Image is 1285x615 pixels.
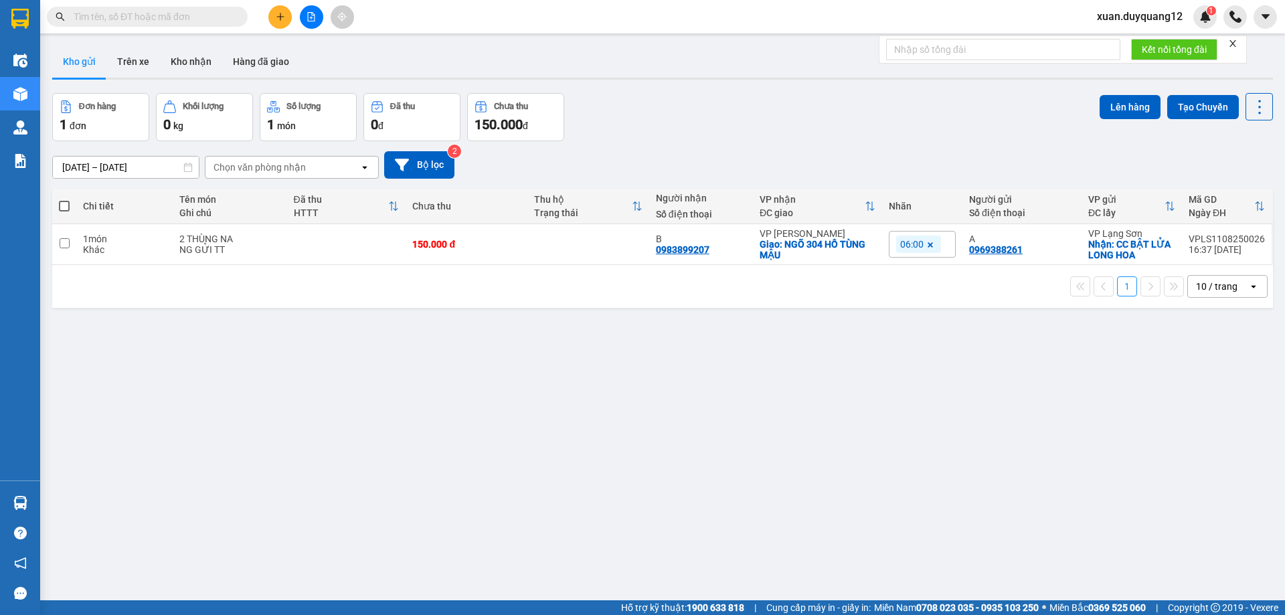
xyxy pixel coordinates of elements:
[276,12,285,21] span: plus
[1049,600,1146,615] span: Miền Bắc
[969,207,1075,218] div: Số điện thoại
[300,5,323,29] button: file-add
[277,120,296,131] span: món
[527,189,649,224] th: Toggle SortBy
[1211,603,1220,612] span: copyright
[886,39,1120,60] input: Nhập số tổng đài
[656,244,709,255] div: 0983899207
[494,102,528,111] div: Chưa thu
[286,102,321,111] div: Số lượng
[13,496,27,510] img: warehouse-icon
[156,93,253,141] button: Khối lượng0kg
[384,151,454,179] button: Bộ lọc
[1189,207,1254,218] div: Ngày ĐH
[1229,11,1241,23] img: phone-icon
[390,102,415,111] div: Đã thu
[760,207,865,218] div: ĐC giao
[83,234,166,244] div: 1 món
[74,9,232,24] input: Tìm tên, số ĐT hoặc mã đơn
[760,228,875,239] div: VP [PERSON_NAME]
[969,234,1075,244] div: A
[14,557,27,569] span: notification
[79,102,116,111] div: Đơn hàng
[83,201,166,211] div: Chi tiết
[1088,228,1175,239] div: VP Lạng Sơn
[916,602,1039,613] strong: 0708 023 035 - 0935 103 250
[267,116,274,133] span: 1
[1260,11,1272,23] span: caret-down
[331,5,354,29] button: aim
[1189,244,1265,255] div: 16:37 [DATE]
[371,116,378,133] span: 0
[160,46,222,78] button: Kho nhận
[183,102,224,111] div: Khối lượng
[1100,95,1161,119] button: Lên hàng
[1248,281,1259,292] svg: open
[11,9,29,29] img: logo-vxr
[1117,276,1137,296] button: 1
[760,239,875,260] div: Giao: NGÕ 304 HỒ TÙNG MẬU
[1167,95,1239,119] button: Tạo Chuyến
[1254,5,1277,29] button: caret-down
[179,244,280,255] div: NG GỬI TT
[1131,39,1217,60] button: Kết nối tổng đài
[1088,194,1165,205] div: VP gửi
[83,244,166,255] div: Khác
[60,116,67,133] span: 1
[307,12,316,21] span: file-add
[179,194,280,205] div: Tên món
[412,201,521,211] div: Chưa thu
[13,154,27,168] img: solution-icon
[1189,194,1254,205] div: Mã GD
[179,207,280,218] div: Ghi chú
[1088,207,1165,218] div: ĐC lấy
[656,209,746,219] div: Số điện thoại
[1182,189,1272,224] th: Toggle SortBy
[753,189,882,224] th: Toggle SortBy
[363,93,460,141] button: Đã thu0đ
[14,587,27,600] span: message
[13,120,27,135] img: warehouse-icon
[13,87,27,101] img: warehouse-icon
[766,600,871,615] span: Cung cấp máy in - giấy in:
[1228,39,1237,48] span: close
[656,234,746,244] div: B
[179,234,280,244] div: 2 THÙNG NA
[969,194,1075,205] div: Người gửi
[1207,6,1216,15] sup: 1
[359,162,370,173] svg: open
[1088,602,1146,613] strong: 0369 525 060
[1196,280,1237,293] div: 10 / trang
[1042,605,1046,610] span: ⚪️
[260,93,357,141] button: Số lượng1món
[687,602,744,613] strong: 1900 633 818
[412,239,521,250] div: 150.000 đ
[1209,6,1213,15] span: 1
[1086,8,1193,25] span: xuan.duyquang12
[621,600,744,615] span: Hỗ trợ kỹ thuật:
[173,120,183,131] span: kg
[889,201,956,211] div: Nhãn
[874,600,1039,615] span: Miền Nam
[523,120,528,131] span: đ
[52,93,149,141] button: Đơn hàng1đơn
[163,116,171,133] span: 0
[337,12,347,21] span: aim
[656,193,746,203] div: Người nhận
[378,120,383,131] span: đ
[70,120,86,131] span: đơn
[467,93,564,141] button: Chưa thu150.000đ
[106,46,160,78] button: Trên xe
[1088,239,1175,260] div: Nhận: CC BẬT LỬA LONG HOA
[760,194,865,205] div: VP nhận
[1199,11,1211,23] img: icon-new-feature
[222,46,300,78] button: Hàng đã giao
[52,46,106,78] button: Kho gửi
[534,207,632,218] div: Trạng thái
[900,238,924,250] span: 06:00
[1142,42,1207,57] span: Kết nối tổng đài
[294,207,389,218] div: HTTT
[1189,234,1265,244] div: VPLS1108250026
[213,161,306,174] div: Chọn văn phòng nhận
[53,157,199,178] input: Select a date range.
